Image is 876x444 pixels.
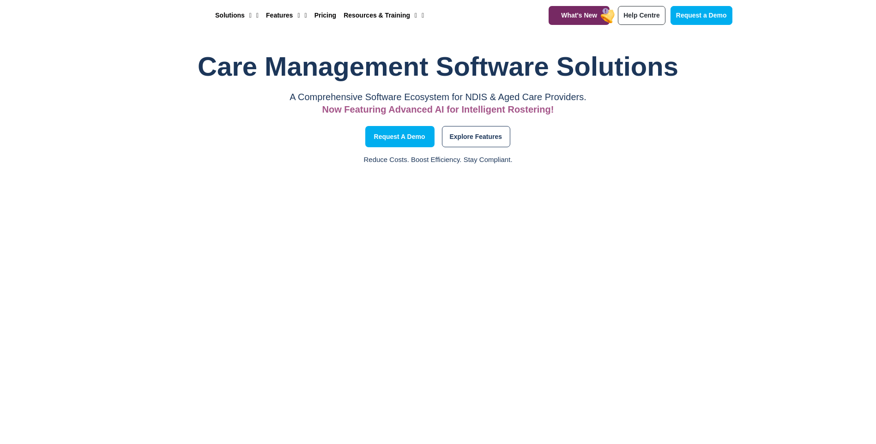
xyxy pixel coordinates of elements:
[144,94,732,100] p: A Comprehensive Software Ecosystem for NDIS & Aged Care Providers.
[365,126,435,147] a: Request a Demo
[676,12,727,19] span: Request a Demo
[671,6,732,25] a: Request a Demo
[6,155,870,165] p: Reduce Costs. Boost Efficiency. Stay Compliant.
[561,12,597,19] span: What's New
[623,12,660,19] span: Help Centre
[144,48,732,85] h1: Care Management Software Solutions
[144,9,206,23] img: CareMaster Logo
[322,104,554,114] span: Now Featuring Advanced AI for Intelligent Rostering!
[450,134,502,139] span: Explore Features
[442,126,511,147] a: Explore Features
[549,6,610,25] a: What's New
[374,134,425,139] span: Request a Demo
[618,6,665,25] a: Help Centre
